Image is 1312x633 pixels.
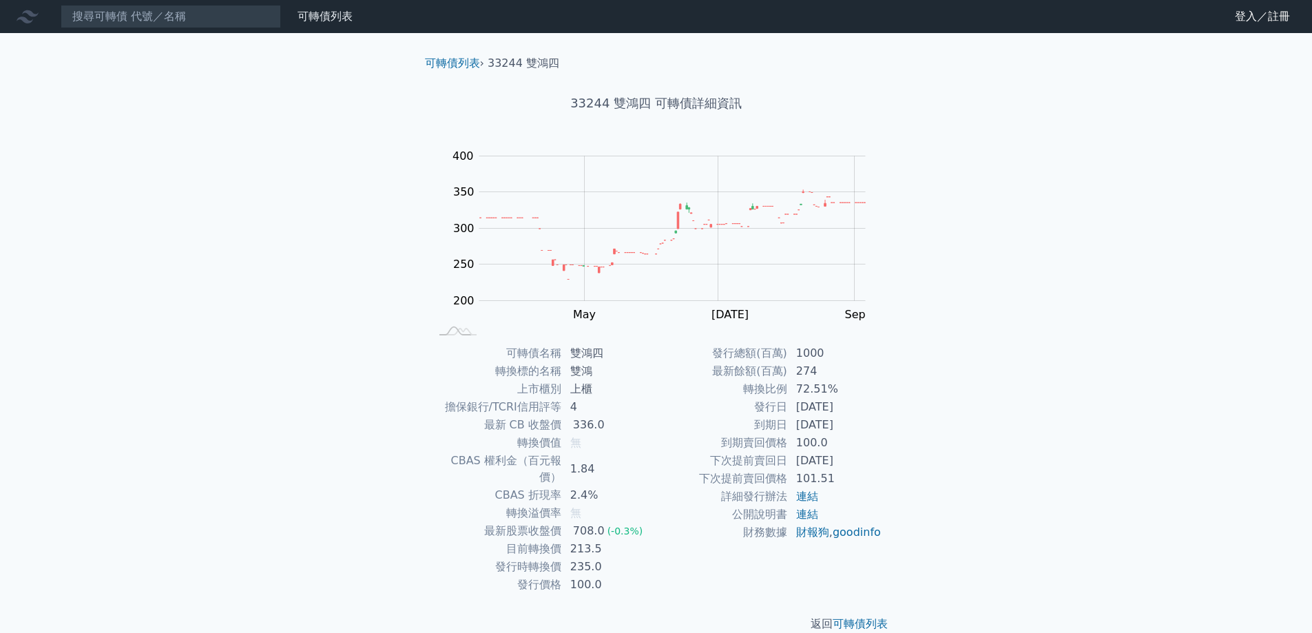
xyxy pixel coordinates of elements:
[788,470,882,488] td: 101.51
[562,576,656,594] td: 100.0
[430,362,562,380] td: 轉換標的名稱
[656,452,788,470] td: 下次提前賣回日
[656,470,788,488] td: 下次提前賣回價格
[570,436,581,449] span: 無
[845,308,866,321] tspan: Sep
[656,398,788,416] td: 發行日
[562,540,656,558] td: 213.5
[656,523,788,541] td: 財務數據
[788,434,882,452] td: 100.0
[562,344,656,362] td: 雙鴻四
[430,558,562,576] td: 發行時轉換價
[430,398,562,416] td: 擔保銀行/TCRI信用評等
[298,10,353,23] a: 可轉債列表
[788,523,882,541] td: ,
[430,344,562,362] td: 可轉債名稱
[788,380,882,398] td: 72.51%
[570,417,607,433] div: 336.0
[711,308,749,321] tspan: [DATE]
[796,490,818,503] a: 連結
[1224,6,1301,28] a: 登入／註冊
[562,398,656,416] td: 4
[562,452,656,486] td: 1.84
[833,526,881,539] a: goodinfo
[453,258,475,271] tspan: 250
[788,398,882,416] td: [DATE]
[570,523,607,539] div: 708.0
[562,380,656,398] td: 上櫃
[430,434,562,452] td: 轉換價值
[430,380,562,398] td: 上市櫃別
[488,55,559,72] li: 33244 雙鴻四
[656,434,788,452] td: 到期賣回價格
[656,362,788,380] td: 最新餘額(百萬)
[562,558,656,576] td: 235.0
[788,344,882,362] td: 1000
[414,94,899,113] h1: 33244 雙鴻四 可轉債詳細資訊
[425,55,484,72] li: ›
[788,452,882,470] td: [DATE]
[796,526,829,539] a: 財報狗
[430,486,562,504] td: CBAS 折現率
[430,416,562,434] td: 最新 CB 收盤價
[656,344,788,362] td: 發行總額(百萬)
[453,185,475,198] tspan: 350
[656,506,788,523] td: 公開說明書
[607,526,643,537] span: (-0.3%)
[430,522,562,540] td: 最新股票收盤價
[656,488,788,506] td: 詳細發行辦法
[788,362,882,380] td: 274
[656,416,788,434] td: 到期日
[833,617,888,630] a: 可轉債列表
[656,380,788,398] td: 轉換比例
[430,540,562,558] td: 目前轉換價
[562,486,656,504] td: 2.4%
[430,504,562,522] td: 轉換溢價率
[788,416,882,434] td: [DATE]
[425,56,480,70] a: 可轉債列表
[453,222,475,235] tspan: 300
[452,149,474,163] tspan: 400
[570,506,581,519] span: 無
[414,616,899,632] p: 返回
[446,149,886,321] g: Chart
[796,508,818,521] a: 連結
[61,5,281,28] input: 搜尋可轉債 代號／名稱
[430,576,562,594] td: 發行價格
[562,362,656,380] td: 雙鴻
[573,308,596,321] tspan: May
[430,452,562,486] td: CBAS 權利金（百元報價）
[453,294,475,307] tspan: 200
